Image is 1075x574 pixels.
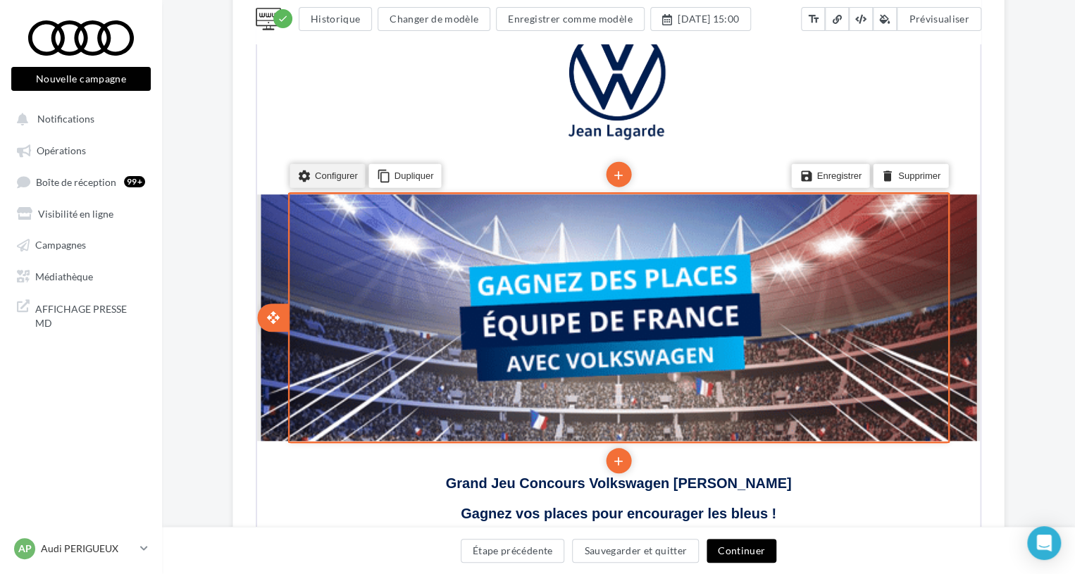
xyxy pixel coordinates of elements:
li: Ajouter un bloc [349,201,374,226]
i: text_fields [807,12,819,26]
a: Opérations [8,137,154,162]
button: Continuer [707,539,776,563]
div: Modifications enregistrées [273,9,292,28]
button: Historique [299,7,373,31]
i: save [542,206,556,225]
a: Médiathèque [8,263,154,288]
a: Boîte de réception99+ [8,168,154,194]
a: Visibilité en ligne [8,200,154,225]
button: Sauvegarder et quitter [572,539,699,563]
i: open_with [9,350,23,364]
span: Campagnes [35,239,86,251]
i: check [278,13,288,24]
i: delete [623,206,638,225]
li: Dupliquer le bloc [112,203,185,227]
span: Grand Jeu Concours Volkswagen [PERSON_NAME] [189,515,535,530]
a: AFFICHAGE PRESSE MD [8,294,154,335]
button: text_fields [801,7,825,31]
button: Prévisualiser [897,7,981,31]
span: Prévisualiser [909,13,969,25]
button: Enregistrer comme modèle [496,7,644,31]
span: Médiathèque [35,270,93,282]
span: AFFICHAGE PRESSE MD [35,299,145,330]
li: Enregistrer le bloc [534,203,612,227]
li: Configurer le bloc [32,203,108,227]
i: content_copy [120,206,134,225]
li: Supprimer le bloc [616,203,691,227]
i: settings [40,206,54,225]
a: AP Audi PERIGUEUX [11,535,151,562]
div: 99+ [124,176,145,187]
p: Audi PERIGUEUX [41,542,135,556]
img: BANNIERE_EMAIL_LOGO.png [37,11,685,227]
i: add [354,489,368,513]
button: Nouvelle campagne [11,67,151,91]
span: Gagnez vos places pour encourager les bleus ! [204,545,519,561]
i: add [354,202,368,226]
button: Notifications [8,106,148,131]
button: Changer de modèle [378,7,490,31]
span: Opérations [37,144,86,156]
li: Ajouter un bloc [349,487,374,513]
span: Boîte de réception [36,175,116,187]
span: AP [18,542,32,556]
a: Campagnes [8,231,154,256]
div: Open Intercom Messenger [1027,526,1061,560]
span: Notifications [37,113,94,125]
span: Visibilité en ligne [38,207,113,219]
button: [DATE] 15:00 [650,7,752,31]
button: Étape précédente [461,539,565,563]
